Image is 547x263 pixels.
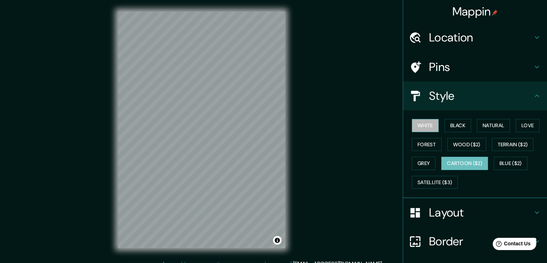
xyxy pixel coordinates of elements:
[412,119,439,132] button: White
[492,138,534,151] button: Terrain ($2)
[429,60,533,74] h4: Pins
[429,89,533,103] h4: Style
[403,81,547,110] div: Style
[118,12,285,248] canvas: Map
[441,157,488,170] button: Cartoon ($2)
[403,53,547,81] div: Pins
[477,119,510,132] button: Natural
[429,234,533,249] h4: Border
[516,119,539,132] button: Love
[429,205,533,220] h4: Layout
[429,30,533,45] h4: Location
[447,138,486,151] button: Wood ($2)
[452,4,498,19] h4: Mappin
[492,10,498,15] img: pin-icon.png
[494,157,528,170] button: Blue ($2)
[483,235,539,255] iframe: Help widget launcher
[445,119,471,132] button: Black
[273,236,282,245] button: Toggle attribution
[403,23,547,52] div: Location
[403,227,547,256] div: Border
[412,157,436,170] button: Grey
[412,176,458,189] button: Satellite ($3)
[403,198,547,227] div: Layout
[412,138,442,151] button: Forest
